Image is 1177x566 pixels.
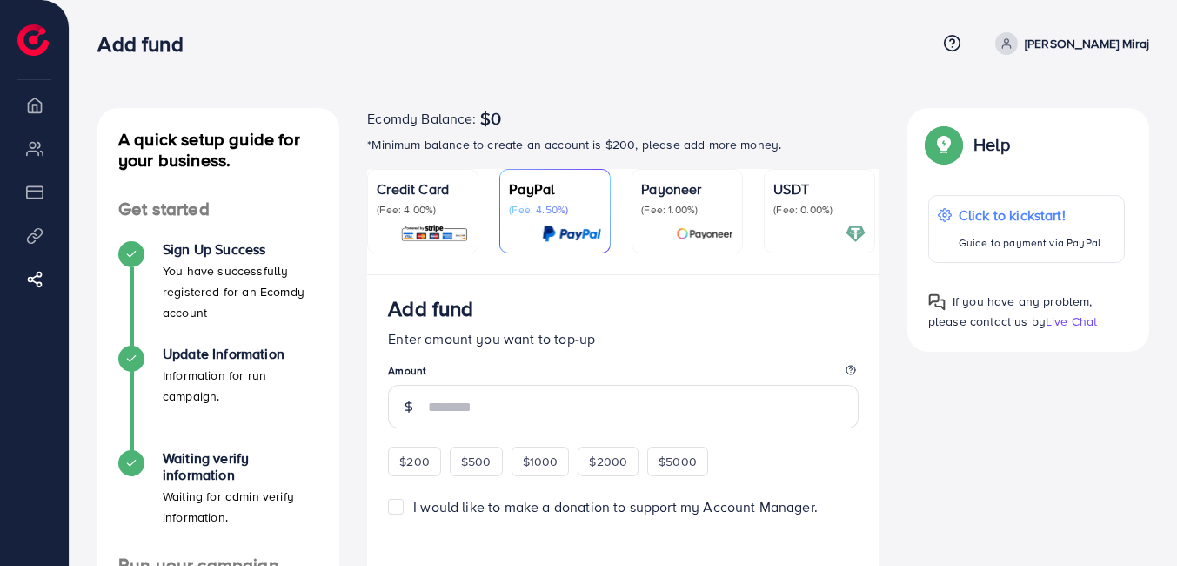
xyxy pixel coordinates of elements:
[542,224,601,244] img: card
[377,203,469,217] p: (Fee: 4.00%)
[988,32,1149,55] a: [PERSON_NAME] Miraj
[523,453,558,470] span: $1000
[97,31,197,57] h3: Add fund
[163,486,318,528] p: Waiting for admin verify information.
[388,296,473,321] h3: Add fund
[641,179,733,199] p: Payoneer
[97,450,339,555] li: Waiting verify information
[17,24,49,56] img: logo
[973,134,1010,155] p: Help
[388,328,859,349] p: Enter amount you want to top-up
[509,203,601,217] p: (Fee: 4.50%)
[399,453,430,470] span: $200
[773,203,866,217] p: (Fee: 0.00%)
[480,108,501,129] span: $0
[773,179,866,199] p: USDT
[659,453,697,470] span: $5000
[163,260,318,323] p: You have successfully registered for an Ecomdy account
[97,199,339,220] h4: Get started
[400,224,469,244] img: card
[367,134,879,155] p: *Minimum balance to create an account is $200, please add more money.
[928,293,1093,330] span: If you have any problem, please contact us by
[97,129,339,171] h4: A quick setup guide for your business.
[97,241,339,346] li: Sign Up Success
[377,179,469,199] p: Credit Card
[928,293,946,311] img: Popup guide
[1025,33,1149,54] p: [PERSON_NAME] Miraj
[641,203,733,217] p: (Fee: 1.00%)
[163,241,318,258] h4: Sign Up Success
[163,450,318,483] h4: Waiting verify information
[97,346,339,450] li: Update Information
[461,453,492,470] span: $500
[959,232,1100,253] p: Guide to payment via PayPal
[846,224,866,244] img: card
[509,179,601,199] p: PayPal
[367,108,476,129] span: Ecomdy Balance:
[388,363,859,385] legend: Amount
[413,497,818,516] span: I would like to make a donation to support my Account Manager.
[676,224,733,244] img: card
[928,129,960,160] img: Popup guide
[163,346,318,362] h4: Update Information
[959,205,1100,226] p: Click to kickstart!
[163,365,318,407] p: Information for run campaign.
[1046,313,1097,330] span: Live Chat
[589,453,627,470] span: $2000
